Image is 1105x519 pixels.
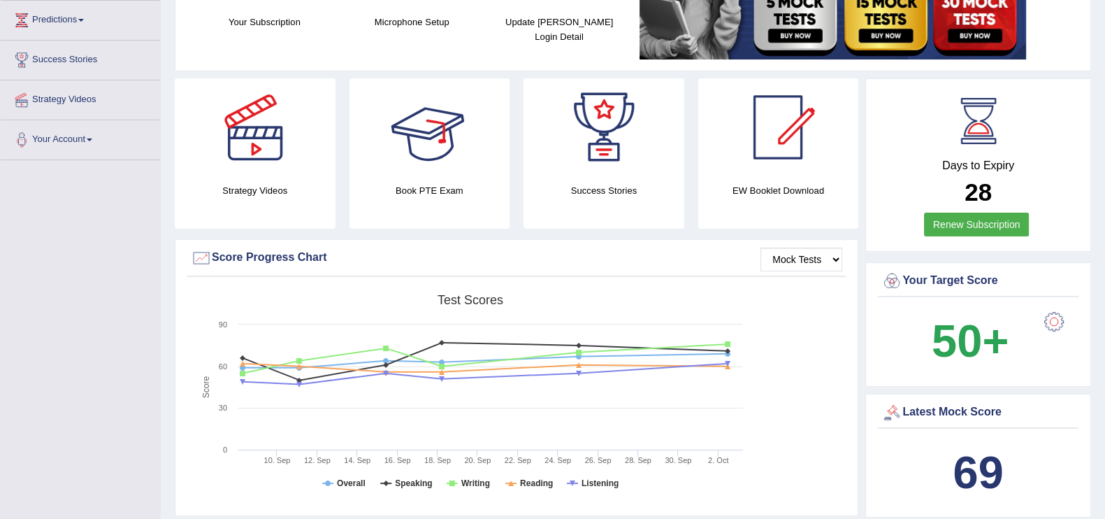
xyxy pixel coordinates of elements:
h4: Update [PERSON_NAME] Login Detail [493,15,626,44]
tspan: 14. Sep [344,456,370,464]
h4: Your Subscription [198,15,331,29]
text: 0 [223,446,227,454]
tspan: Listening [582,478,619,488]
tspan: 30. Sep [665,456,691,464]
h4: Microphone Setup [345,15,479,29]
div: Latest Mock Score [881,402,1075,423]
tspan: 2. Oct [708,456,728,464]
h4: Strategy Videos [175,183,335,198]
h4: EW Booklet Download [698,183,859,198]
a: Renew Subscription [924,213,1030,236]
tspan: 12. Sep [304,456,331,464]
a: Predictions [1,1,160,36]
b: 28 [965,178,992,206]
tspan: Writing [461,478,490,488]
tspan: Test scores [438,293,503,307]
text: 30 [219,404,227,412]
a: Success Stories [1,41,160,76]
tspan: 20. Sep [464,456,491,464]
tspan: Speaking [395,478,432,488]
tspan: 10. Sep [263,456,290,464]
h4: Book PTE Exam [349,183,510,198]
tspan: 24. Sep [544,456,571,464]
tspan: 22. Sep [505,456,531,464]
b: 69 [953,447,1003,498]
tspan: 28. Sep [625,456,651,464]
a: Your Account [1,120,160,155]
tspan: Overall [337,478,366,488]
text: 60 [219,362,227,371]
tspan: Reading [520,478,553,488]
b: 50+ [932,315,1009,367]
tspan: 26. Sep [585,456,612,464]
h4: Days to Expiry [881,159,1075,172]
div: Your Target Score [881,271,1075,292]
text: 90 [219,320,227,329]
tspan: Score [201,376,211,399]
tspan: 18. Sep [424,456,451,464]
div: Score Progress Chart [191,248,842,269]
h4: Success Stories [523,183,684,198]
tspan: 16. Sep [384,456,411,464]
a: Strategy Videos [1,80,160,115]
